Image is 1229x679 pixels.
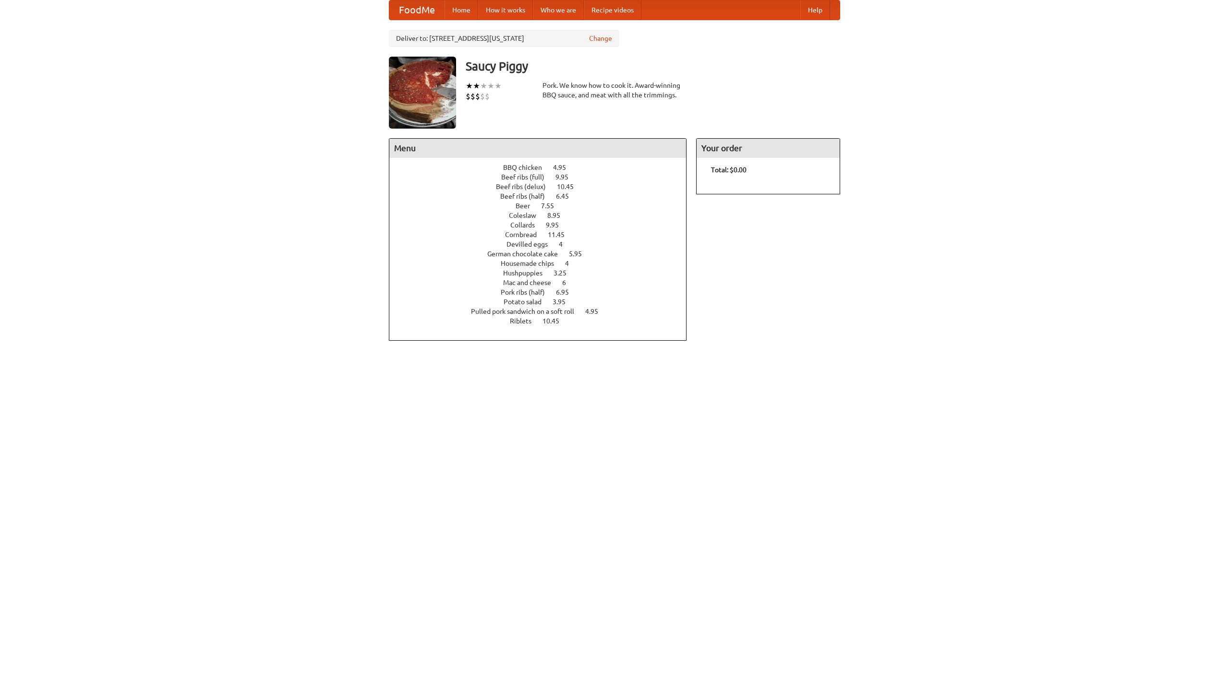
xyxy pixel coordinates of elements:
a: BBQ chicken 4.95 [503,164,584,171]
li: $ [466,91,470,102]
a: Riblets 10.45 [510,317,577,325]
li: $ [470,91,475,102]
span: 4.95 [553,164,576,171]
span: 9.95 [546,221,568,229]
li: ★ [466,81,473,91]
span: Pork ribs (half) [501,288,554,296]
li: $ [475,91,480,102]
span: Collards [510,221,544,229]
span: 11.45 [548,231,574,238]
a: Pork ribs (half) 6.95 [501,288,587,296]
span: 7.55 [541,202,564,210]
span: Beer [516,202,540,210]
span: Hushpuppies [503,269,552,277]
span: Beef ribs (half) [500,192,554,200]
a: FoodMe [389,0,445,20]
a: Change [589,34,612,43]
a: Cornbread 11.45 [505,231,582,238]
span: 9.95 [555,173,578,181]
span: 3.25 [554,269,576,277]
li: ★ [480,81,487,91]
span: 10.45 [542,317,569,325]
span: 10.45 [557,183,583,191]
a: German chocolate cake 5.95 [487,250,600,258]
span: 6.45 [556,192,578,200]
span: 3.95 [553,298,575,306]
span: Beef ribs (full) [501,173,554,181]
span: 5.95 [569,250,591,258]
span: Coleslaw [509,212,546,219]
span: 4 [559,240,572,248]
span: Housemade chips [501,260,564,267]
a: Beef ribs (full) 9.95 [501,173,586,181]
li: $ [480,91,485,102]
a: Beef ribs (half) 6.45 [500,192,587,200]
span: Beef ribs (delux) [496,183,555,191]
div: Pork. We know how to cook it. Award-winning BBQ sauce, and meat with all the trimmings. [542,81,687,100]
li: ★ [494,81,502,91]
li: ★ [487,81,494,91]
li: ★ [473,81,480,91]
a: Collards 9.95 [510,221,577,229]
span: German chocolate cake [487,250,567,258]
span: Mac and cheese [503,279,561,286]
a: Who we are [533,0,584,20]
a: Home [445,0,478,20]
a: Housemade chips 4 [501,260,587,267]
a: Mac and cheese 6 [503,279,584,286]
span: Riblets [510,317,541,325]
a: Coleslaw 8.95 [509,212,578,219]
span: 6.95 [556,288,578,296]
a: Hushpuppies 3.25 [503,269,584,277]
a: Beer 7.55 [516,202,572,210]
span: Cornbread [505,231,546,238]
a: Help [800,0,830,20]
h4: Your order [697,139,840,158]
a: Devilled eggs 4 [506,240,580,248]
span: 4 [565,260,578,267]
h4: Menu [389,139,686,158]
a: Potato salad 3.95 [504,298,583,306]
h3: Saucy Piggy [466,57,840,76]
span: 8.95 [547,212,570,219]
li: $ [485,91,490,102]
span: Potato salad [504,298,551,306]
span: 6 [562,279,576,286]
a: Recipe videos [584,0,641,20]
span: Pulled pork sandwich on a soft roll [471,308,584,315]
span: 4.95 [585,308,608,315]
a: Beef ribs (delux) 10.45 [496,183,591,191]
span: BBQ chicken [503,164,552,171]
span: Devilled eggs [506,240,557,248]
img: angular.jpg [389,57,456,129]
a: How it works [478,0,533,20]
div: Deliver to: [STREET_ADDRESS][US_STATE] [389,30,619,47]
b: Total: $0.00 [711,166,747,174]
a: Pulled pork sandwich on a soft roll 4.95 [471,308,616,315]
